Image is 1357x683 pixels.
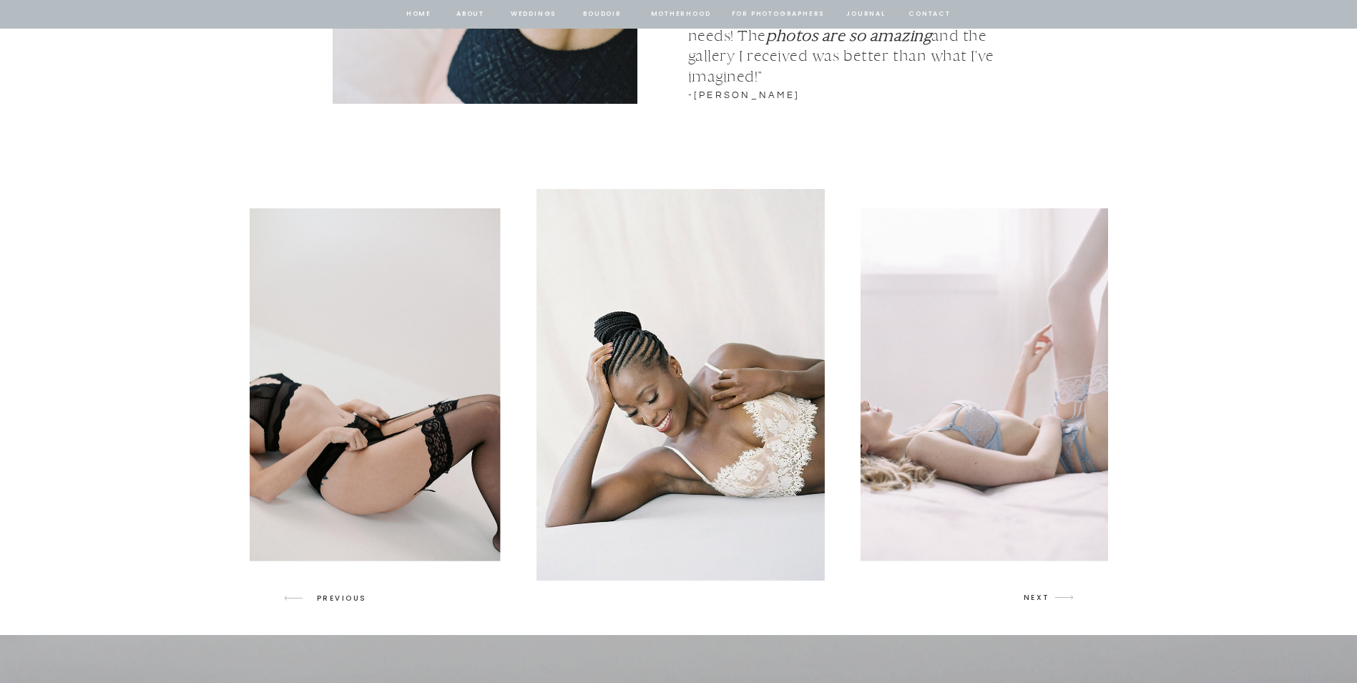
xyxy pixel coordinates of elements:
h3: -[PERSON_NAME] [688,89,856,105]
a: home [406,8,433,21]
img: woman in black lace lingerie showcasing torso and legs holds her garter belt in seattle boudoir s... [237,208,501,561]
img: woman laying down in light blue lingerie set with white stockings strokes leg in seattle bridal b... [861,208,1120,561]
a: contact [907,8,953,21]
a: for photographers [732,8,825,21]
p: NEXT [1024,591,1051,604]
a: about [456,8,486,21]
a: BOUDOIR [582,8,623,21]
p: PREVIOUS [317,592,372,605]
b: photos are so amazing [766,26,931,45]
img: african american woman in ivory lace lingerie smiles looking down in classy boudoir session in se... [537,189,825,581]
a: Weddings [509,8,558,21]
a: Motherhood [651,8,710,21]
a: journal [844,8,888,21]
